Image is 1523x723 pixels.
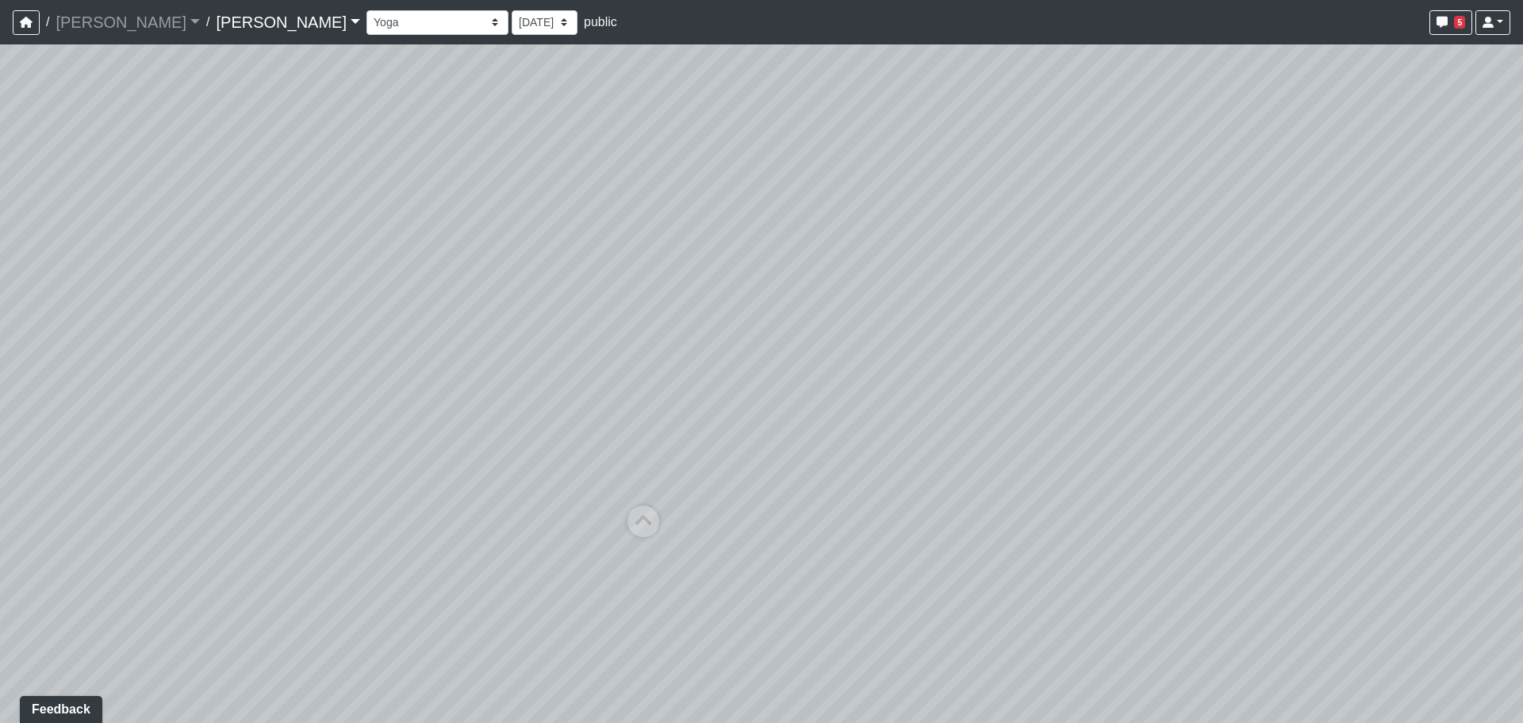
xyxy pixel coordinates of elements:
[56,6,200,38] a: [PERSON_NAME]
[1454,16,1465,29] span: 5
[584,15,617,29] span: public
[12,691,105,723] iframe: Ybug feedback widget
[200,6,216,38] span: /
[40,6,56,38] span: /
[1429,10,1472,35] button: 5
[216,6,360,38] a: [PERSON_NAME]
